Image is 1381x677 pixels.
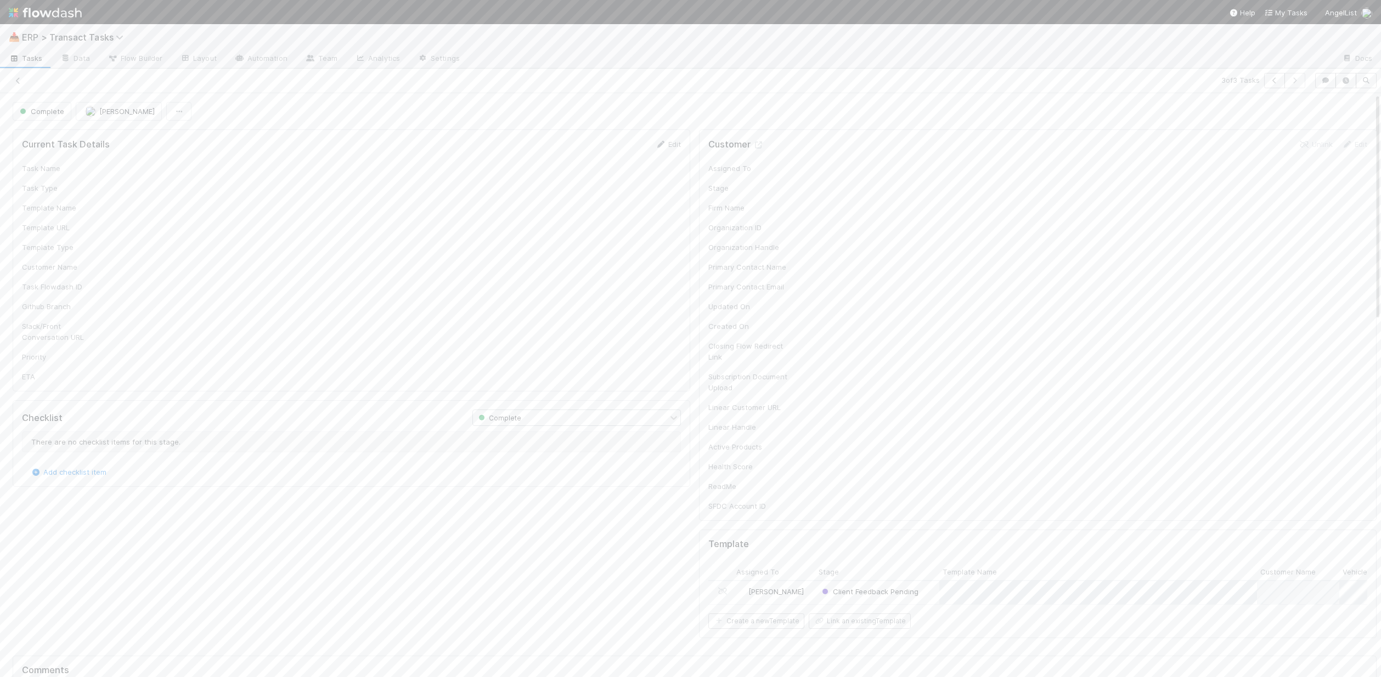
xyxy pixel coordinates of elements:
[9,32,20,42] span: 📥
[708,301,791,312] div: Updated On
[85,106,96,117] img: avatar_ef15843f-6fde-4057-917e-3fb236f438ca.png
[708,321,791,332] div: Created On
[708,402,791,413] div: Linear Customer URL
[22,301,104,312] div: Github Branch
[708,539,749,550] h5: Template
[708,500,791,511] div: SFDC Account ID
[943,566,997,577] span: Template Name
[1333,50,1381,68] a: Docs
[346,50,409,68] a: Analytics
[9,3,82,22] img: logo-inverted-e16ddd16eac7371096b0.svg
[22,32,129,43] span: ERP > Transact Tasks
[99,107,155,116] span: [PERSON_NAME]
[22,665,1367,676] h5: Comments
[296,50,346,68] a: Team
[171,50,226,68] a: Layout
[708,613,804,629] button: Create a newTemplate
[708,371,791,393] div: Subscription Document Upload
[708,340,791,362] div: Closing Flow Redirect Link
[708,422,791,433] div: Linear Handle
[22,261,104,272] div: Customer Name
[22,431,681,452] div: There are no checklist items for this stage.
[108,53,162,64] span: Flow Builder
[1260,566,1316,577] span: Customer Name
[736,566,779,577] span: Assigned To
[99,50,171,68] a: Flow Builder
[708,441,791,452] div: Active Products
[708,163,791,174] div: Assigned To
[22,371,104,382] div: ETA
[22,321,104,343] div: Slack/Front Conversation URL
[22,242,104,253] div: Template Type
[708,261,791,272] div: Primary Contact Name
[476,414,521,422] span: Complete
[1325,8,1357,17] span: AngelList
[1343,566,1367,577] span: Vehicle
[1264,7,1307,18] a: My Tasks
[30,468,106,476] a: Add checklist item
[22,139,110,150] h5: Current Task Details
[820,587,918,596] span: Client Feedback Pending
[708,242,791,253] div: Organization Handle
[1299,140,1333,149] a: Unlink
[708,481,791,492] div: ReadMe
[18,107,64,116] span: Complete
[22,222,104,233] div: Template URL
[409,50,469,68] a: Settings
[708,139,764,150] h5: Customer
[655,140,681,149] a: Edit
[738,587,747,596] img: avatar_ec9c1780-91d7-48bb-898e-5f40cebd5ff8.png
[22,413,63,424] h5: Checklist
[22,281,104,292] div: Task Flowdash ID
[708,461,791,472] div: Health Score
[22,183,104,194] div: Task Type
[737,586,804,597] div: [PERSON_NAME]
[708,202,791,213] div: Firm Name
[52,50,99,68] a: Data
[1341,140,1367,149] a: Edit
[708,281,791,292] div: Primary Contact Email
[809,613,911,629] button: Link an existingTemplate
[22,163,104,174] div: Task Name
[76,102,162,121] button: [PERSON_NAME]
[226,50,296,68] a: Automation
[22,351,104,362] div: Priority
[9,53,43,64] span: Tasks
[748,587,804,596] span: [PERSON_NAME]
[708,222,791,233] div: Organization ID
[820,586,918,597] div: Client Feedback Pending
[13,102,71,121] button: Complete
[1221,75,1260,86] span: 3 of 3 Tasks
[819,566,839,577] span: Stage
[1361,8,1372,19] img: avatar_ef15843f-6fde-4057-917e-3fb236f438ca.png
[1229,7,1255,18] div: Help
[708,183,791,194] div: Stage
[1264,8,1307,17] span: My Tasks
[22,202,104,213] div: Template Name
